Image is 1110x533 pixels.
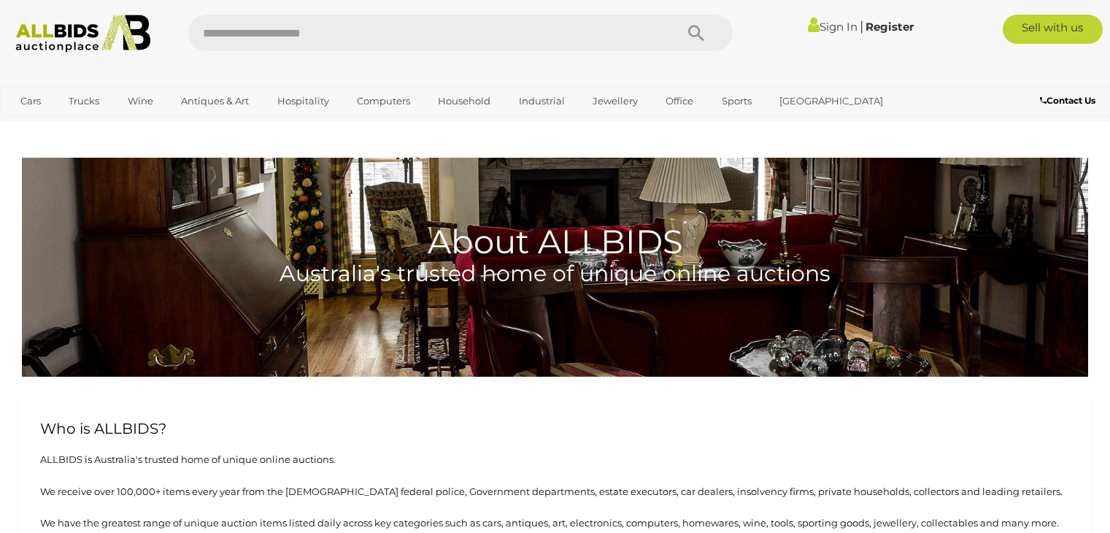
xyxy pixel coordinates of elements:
p: We have the greatest range of unique auction items listed daily across key categories such as car... [26,515,1084,532]
h4: Australia's trusted home of unique online auctions [22,261,1088,285]
a: Antiques & Art [171,89,258,113]
a: Industrial [509,89,574,113]
a: Sports [712,89,761,113]
span: | [860,18,863,34]
a: Computers [347,89,420,113]
a: Hospitality [268,89,339,113]
img: Allbids.com.au [8,15,158,53]
h2: Who is ALLBIDS? [40,421,1070,437]
a: Register [866,20,914,34]
a: Cars [11,89,50,113]
a: Trucks [59,89,109,113]
a: Sign In [808,20,857,34]
a: Household [428,89,500,113]
h1: About ALLBIDS [22,158,1088,260]
button: Search [660,15,733,51]
a: Wine [118,89,163,113]
a: Jewellery [583,89,647,113]
p: ALLBIDS is Australia's trusted home of unique online auctions. [26,451,1084,468]
a: Sell with us [1003,15,1103,44]
b: Contact Us [1040,95,1095,106]
p: We receive over 100,000+ items every year from the [DEMOGRAPHIC_DATA] federal police, Government ... [26,483,1084,500]
a: [GEOGRAPHIC_DATA] [770,89,893,113]
a: Office [656,89,703,113]
a: Contact Us [1040,93,1099,109]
